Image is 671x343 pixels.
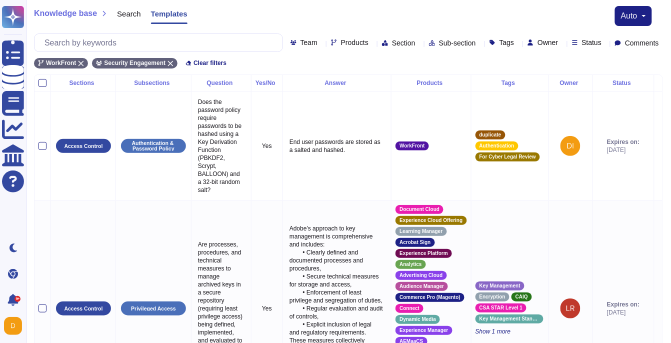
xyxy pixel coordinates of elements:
span: Tags [499,39,514,46]
img: user [4,317,22,335]
span: WorkFront [399,143,424,148]
span: WorkFront [46,60,76,66]
span: Authentication [479,143,514,148]
span: Experience Cloud Offering [399,218,462,223]
span: Sub-section [439,39,476,46]
div: Yes/No [255,80,278,86]
div: 9+ [14,296,20,302]
span: Comments [625,39,659,46]
span: Team [300,39,317,46]
span: Search [117,10,141,17]
span: Security Engagement [104,60,165,66]
div: Products [395,80,466,86]
p: Privileged Access [131,306,176,311]
span: CSA STAR Level 1 [479,305,523,310]
span: auto [621,12,637,20]
span: Templates [151,10,187,17]
span: Acrobat Sign [399,240,430,245]
button: auto [621,12,646,20]
span: Key Management [479,283,520,288]
p: Authentication & Password Policy [124,140,182,151]
span: Analytics [399,262,421,267]
span: Encryption [479,294,505,299]
span: duplicate [479,132,501,137]
div: Sections [55,80,111,86]
div: Status [597,80,650,86]
span: Expires on: [607,300,639,308]
img: user [560,298,580,318]
p: Access Control [64,143,102,149]
span: [DATE] [607,146,639,154]
img: user [560,136,580,156]
span: Show 1 more [475,327,544,335]
p: Access Control [64,306,102,311]
span: Clear filters [193,60,226,66]
span: Expires on: [607,138,639,146]
div: Tags [475,80,544,86]
span: Status [582,39,602,46]
span: Learning Manager [399,229,442,234]
span: [DATE] [607,308,639,316]
input: Search by keywords [39,34,282,51]
span: Products [341,39,368,46]
span: Key Management Standard [479,316,539,321]
span: Audience Manager [399,284,444,289]
p: Does the password policy require passwords to be hashed using a Key Derivation Function (PBKDF2, ... [195,95,247,196]
div: Owner [553,80,588,86]
span: Owner [537,39,558,46]
p: Yes [255,142,278,150]
span: CAIQ [515,294,528,299]
span: Commerce Pro (Magento) [399,295,460,300]
div: Subsections [120,80,187,86]
div: Question [195,80,247,86]
p: End user passwords are stored as a salted and hashed. [287,135,387,156]
span: Knowledge base [34,9,97,17]
span: Experience Manager [399,328,448,333]
span: Section [392,39,415,46]
span: Document Cloud [399,207,439,212]
span: For Cyber Legal Review [479,154,536,159]
div: Answer [287,80,387,86]
span: Dynamic Media [399,317,436,322]
p: Yes [255,304,278,312]
span: Experience Platform [399,251,448,256]
button: user [2,315,29,337]
span: Advertising Cloud [399,273,442,278]
span: Connect [399,306,419,311]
